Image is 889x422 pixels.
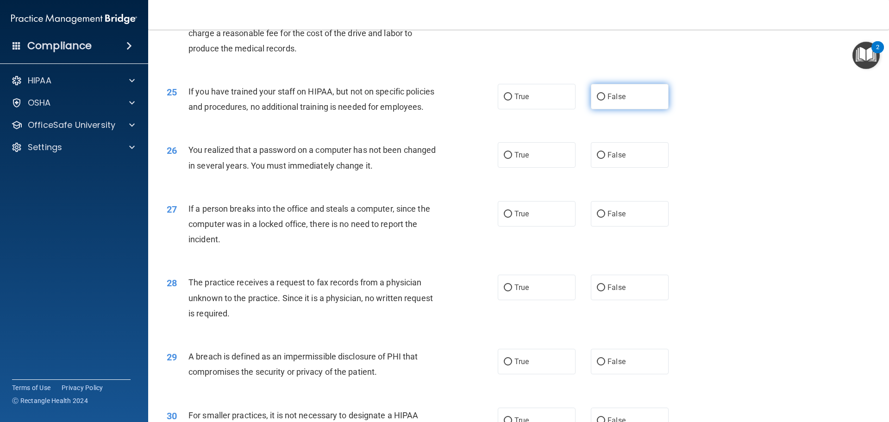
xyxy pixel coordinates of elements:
span: 27 [167,204,177,215]
p: OSHA [28,97,51,108]
a: Privacy Policy [62,383,103,392]
span: True [514,92,529,101]
a: Settings [11,142,135,153]
span: Ⓒ Rectangle Health 2024 [12,396,88,405]
span: True [514,151,529,159]
input: False [597,359,605,365]
a: HIPAA [11,75,135,86]
a: OSHA [11,97,135,108]
span: 30 [167,410,177,422]
input: False [597,284,605,291]
p: OfficeSafe University [28,120,115,131]
h4: Compliance [27,39,92,52]
span: If you have trained your staff on HIPAA, but not on specific policies and procedures, no addition... [188,87,434,112]
span: The practice receives a request to fax records from a physician unknown to the practice. Since it... [188,277,433,318]
span: False [607,151,626,159]
div: 2 [876,47,879,59]
input: True [504,152,512,159]
span: False [607,209,626,218]
input: False [597,94,605,101]
input: True [504,284,512,291]
p: Settings [28,142,62,153]
a: Terms of Use [12,383,50,392]
span: True [514,357,529,366]
a: OfficeSafe University [11,120,135,131]
span: 28 [167,277,177,289]
span: True [514,209,529,218]
span: A breach is defined as an impermissible disclosure of PHI that compromises the security or privac... [188,352,418,377]
span: 25 [167,87,177,98]
span: 26 [167,145,177,156]
span: True [514,283,529,292]
input: False [597,152,605,159]
button: Open Resource Center, 2 new notifications [852,42,880,69]
input: True [504,211,512,218]
span: False [607,283,626,292]
span: False [607,92,626,101]
span: 29 [167,352,177,363]
input: True [504,94,512,101]
span: You realized that a password on a computer has not been changed in several years. You must immedi... [188,145,436,170]
span: If a person breaks into the office and steals a computer, since the computer was in a locked offi... [188,204,430,244]
p: HIPAA [28,75,51,86]
img: PMB logo [11,10,137,28]
input: False [597,211,605,218]
span: False [607,357,626,366]
input: True [504,359,512,365]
